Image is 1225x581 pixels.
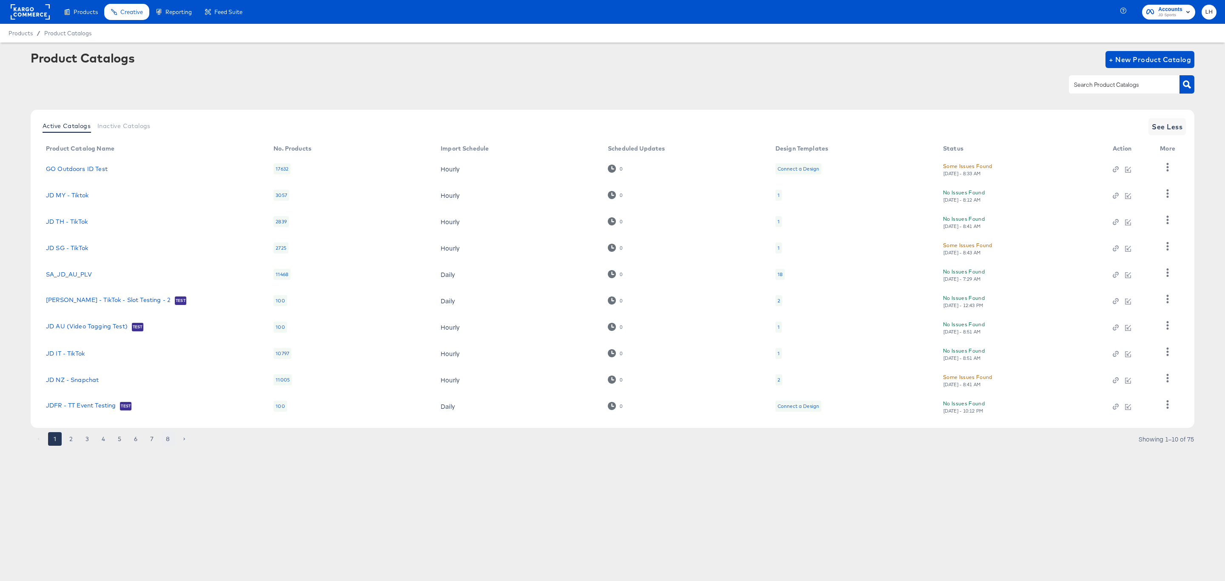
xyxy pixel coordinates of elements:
div: 100 [273,401,287,412]
td: Hourly [434,156,601,182]
div: 18 [775,269,785,280]
div: 0 [608,270,623,278]
div: 0 [619,298,623,304]
button: Go to page 8 [161,432,175,446]
div: 10797 [273,348,291,359]
div: 1 [775,348,782,359]
div: 0 [608,165,623,173]
div: 3057 [273,190,289,201]
button: Go to page 3 [80,432,94,446]
div: No. Products [273,145,311,152]
span: Test [175,297,186,304]
button: Go to page 2 [64,432,78,446]
td: Hourly [434,208,601,235]
button: + New Product Catalog [1105,51,1194,68]
div: 0 [619,219,623,225]
div: 1 [778,245,780,251]
div: 2 [778,297,780,304]
span: + New Product Catalog [1109,54,1191,66]
a: JD IT - TikTok [46,350,85,357]
a: JD MY - Tiktok [46,192,88,199]
div: 2725 [273,242,288,253]
a: JD AU (Video Tagging Test) [46,323,128,331]
div: 0 [608,402,623,410]
div: 1 [778,324,780,330]
span: Active Catalogs [43,122,91,129]
div: 0 [619,350,623,356]
a: [PERSON_NAME] - TikTok - Slot Testing - 2 [46,296,171,305]
div: [DATE] - 8:41 AM [943,382,981,387]
div: 0 [619,324,623,330]
span: LH [1205,7,1213,17]
button: See Less [1148,118,1186,135]
span: Products [74,9,98,15]
div: 2 [775,374,782,385]
div: 0 [619,192,623,198]
div: [DATE] - 8:43 AM [943,250,981,256]
div: 0 [608,376,623,384]
a: SA_JD_AU_PLV [46,271,92,278]
div: Product Catalog Name [46,145,114,152]
button: AccountsJD Sports [1142,5,1195,20]
button: Go to page 7 [145,432,159,446]
div: Product Catalogs [31,51,134,65]
div: 18 [778,271,783,278]
div: 100 [273,295,287,306]
div: 2 [775,295,782,306]
span: Reporting [165,9,192,15]
div: 1 [775,190,782,201]
div: Scheduled Updates [608,145,665,152]
div: Some Issues Found [943,241,992,250]
a: JDFR - TT Event Testing [46,402,116,410]
div: 1 [778,192,780,199]
div: 1 [775,322,782,333]
div: 0 [608,191,623,199]
a: GO Outdoors ID Test [46,165,108,172]
div: 0 [619,166,623,172]
th: Status [936,142,1106,156]
div: 1 [778,218,780,225]
div: 11005 [273,374,292,385]
div: Design Templates [775,145,828,152]
button: Go to next page [177,432,191,446]
a: JD TH - TikTok [46,218,88,225]
div: 0 [619,245,623,251]
td: Hourly [434,314,601,340]
nav: pagination navigation [31,432,192,446]
td: Daily [434,393,601,419]
a: Product Catalogs [44,30,91,37]
button: Some Issues Found[DATE] - 8:43 AM [943,241,992,256]
div: Import Schedule [441,145,489,152]
div: 1 [775,216,782,227]
button: page 1 [48,432,62,446]
div: Showing 1–10 of 75 [1138,436,1194,442]
button: Go to page 4 [97,432,110,446]
td: Daily [434,288,601,314]
div: 1 [778,350,780,357]
div: Connect a Design [775,163,821,174]
span: Feed Suite [214,9,242,15]
div: Connect a Design [778,403,819,410]
td: Hourly [434,367,601,393]
span: / [33,30,44,37]
div: Connect a Design [775,401,821,412]
span: See Less [1152,121,1182,133]
span: JD Sports [1158,12,1182,19]
button: Go to page 5 [113,432,126,446]
td: Hourly [434,235,601,261]
div: 0 [608,323,623,331]
input: Search Product Catalogs [1072,80,1163,90]
div: 11468 [273,269,291,280]
div: 0 [619,377,623,383]
button: LH [1202,5,1216,20]
div: 0 [608,349,623,357]
button: Go to page 6 [129,432,142,446]
span: Creative [120,9,143,15]
div: [DATE] - 8:33 AM [943,171,981,177]
div: Connect a Design [778,165,819,172]
a: JD NZ - Snapchat [46,376,99,383]
div: 1 [775,242,782,253]
span: Test [132,324,143,330]
span: Test [120,403,131,410]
